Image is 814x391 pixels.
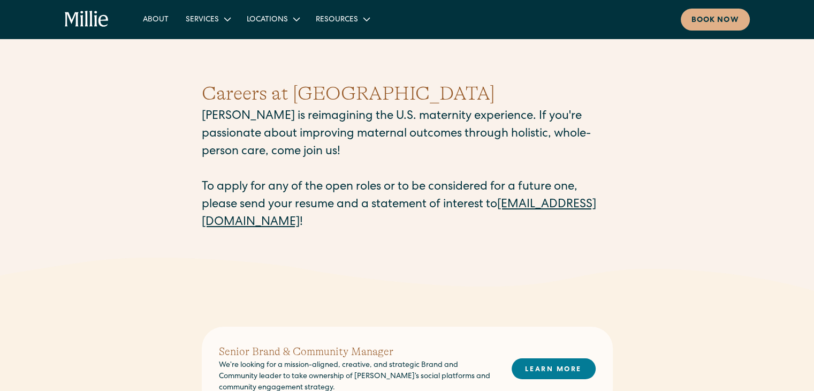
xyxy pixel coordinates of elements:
[219,344,495,360] h2: Senior Brand & Community Manager
[177,10,238,28] div: Services
[512,358,596,379] a: LEARN MORE
[247,14,288,26] div: Locations
[316,14,358,26] div: Resources
[186,14,219,26] div: Services
[681,9,750,31] a: Book now
[134,10,177,28] a: About
[202,108,613,232] p: [PERSON_NAME] is reimagining the U.S. maternity experience. If you're passionate about improving ...
[202,79,613,108] h1: Careers at [GEOGRAPHIC_DATA]
[691,15,739,26] div: Book now
[307,10,377,28] div: Resources
[238,10,307,28] div: Locations
[65,11,109,28] a: home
